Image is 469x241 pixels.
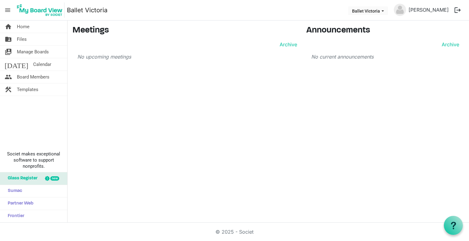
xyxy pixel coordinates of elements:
[5,83,12,96] span: construction
[67,4,107,16] a: Ballet Victoria
[439,41,459,48] a: Archive
[17,33,27,45] span: Files
[5,197,33,210] span: Partner Web
[17,71,49,83] span: Board Members
[50,176,59,181] div: new
[451,4,464,17] button: logout
[5,21,12,33] span: home
[306,25,464,36] h3: Announcements
[5,46,12,58] span: switch_account
[5,172,37,185] span: Glass Register
[15,2,67,18] a: My Board View Logo
[5,185,22,197] span: Sumac
[5,33,12,45] span: folder_shared
[33,58,51,71] span: Calendar
[72,25,297,36] h3: Meetings
[277,41,297,48] a: Archive
[5,58,28,71] span: [DATE]
[311,53,459,60] p: No current announcements
[5,71,12,83] span: people
[5,210,24,222] span: Frontier
[394,4,406,16] img: no-profile-picture.svg
[215,229,254,235] a: © 2025 - Societ
[77,53,297,60] p: No upcoming meetings
[406,4,451,16] a: [PERSON_NAME]
[348,6,388,15] button: Ballet Victoria dropdownbutton
[15,2,64,18] img: My Board View Logo
[3,151,64,169] span: Societ makes exceptional software to support nonprofits.
[17,46,49,58] span: Manage Boards
[17,21,29,33] span: Home
[17,83,38,96] span: Templates
[2,4,14,16] span: menu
